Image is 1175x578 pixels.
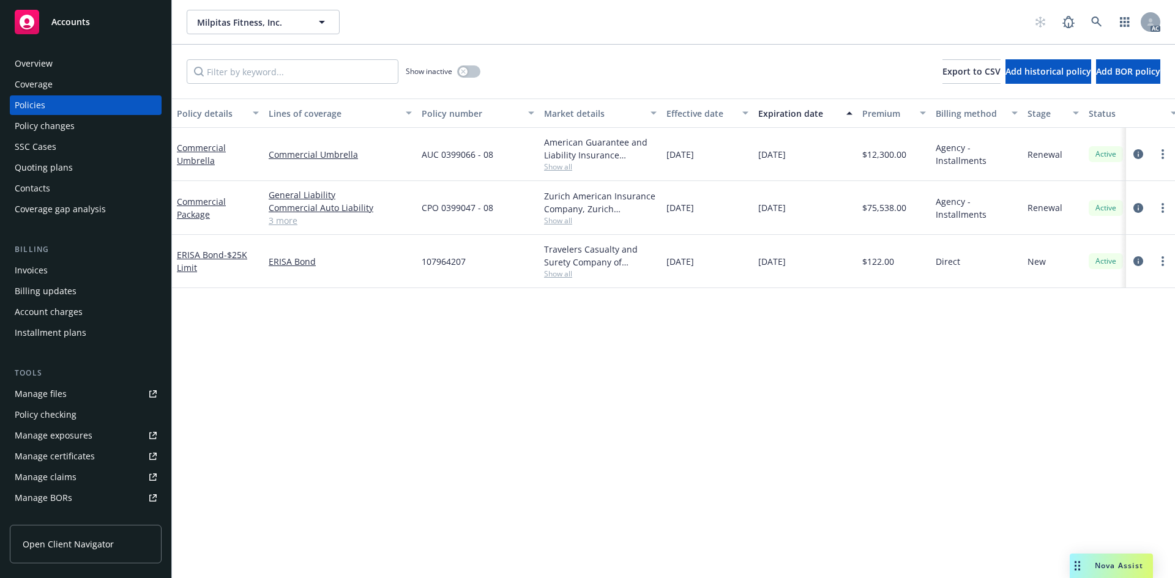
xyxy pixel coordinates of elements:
[1113,10,1137,34] a: Switch app
[544,243,657,269] div: Travelers Casualty and Surety Company of America, Travelers Insurance
[862,107,912,120] div: Premium
[172,98,264,128] button: Policy details
[15,261,48,280] div: Invoices
[10,95,162,115] a: Policies
[422,107,521,120] div: Policy number
[942,65,1001,77] span: Export to CSV
[1096,59,1160,84] button: Add BOR policy
[10,426,162,445] span: Manage exposures
[1056,10,1081,34] a: Report a Bug
[857,98,931,128] button: Premium
[1095,560,1143,571] span: Nova Assist
[544,215,657,226] span: Show all
[936,195,1018,221] span: Agency - Installments
[10,5,162,39] a: Accounts
[417,98,539,128] button: Policy number
[758,107,839,120] div: Expiration date
[51,17,90,27] span: Accounts
[10,405,162,424] a: Policy checking
[1028,10,1053,34] a: Start snowing
[422,255,466,268] span: 107964207
[10,446,162,466] a: Manage certificates
[1155,201,1170,215] a: more
[10,281,162,301] a: Billing updates
[758,255,786,268] span: [DATE]
[10,384,162,404] a: Manage files
[187,10,340,34] button: Milpitas Fitness, Inc.
[862,201,906,214] span: $75,538.00
[862,255,894,268] span: $122.00
[10,261,162,280] a: Invoices
[666,107,735,120] div: Effective date
[753,98,857,128] button: Expiration date
[10,509,162,528] a: Summary of insurance
[177,196,226,220] a: Commercial Package
[15,509,108,528] div: Summary of insurance
[544,107,643,120] div: Market details
[15,323,86,343] div: Installment plans
[1155,254,1170,269] a: more
[1094,202,1118,213] span: Active
[269,201,412,214] a: Commercial Auto Liability
[544,161,657,172] span: Show all
[1070,554,1085,578] div: Drag to move
[23,538,114,550] span: Open Client Navigator
[406,66,452,76] span: Show inactive
[1005,65,1091,77] span: Add historical policy
[177,107,245,120] div: Policy details
[269,188,412,201] a: General Liability
[15,95,45,115] div: Policies
[544,269,657,279] span: Show all
[10,488,162,508] a: Manage BORs
[1094,256,1118,267] span: Active
[1028,255,1046,268] span: New
[758,148,786,161] span: [DATE]
[15,488,72,508] div: Manage BORs
[197,16,303,29] span: Milpitas Fitness, Inc.
[10,75,162,94] a: Coverage
[862,148,906,161] span: $12,300.00
[15,137,56,157] div: SSC Cases
[264,98,417,128] button: Lines of coverage
[666,255,694,268] span: [DATE]
[177,249,247,273] a: ERISA Bond
[758,201,786,214] span: [DATE]
[1131,254,1146,269] a: circleInformation
[1094,149,1118,160] span: Active
[1070,554,1153,578] button: Nova Assist
[15,302,83,322] div: Account charges
[10,179,162,198] a: Contacts
[1005,59,1091,84] button: Add historical policy
[10,199,162,219] a: Coverage gap analysis
[1028,148,1062,161] span: Renewal
[666,148,694,161] span: [DATE]
[1131,201,1146,215] a: circleInformation
[10,302,162,322] a: Account charges
[15,446,95,466] div: Manage certificates
[177,142,226,166] a: Commercial Umbrella
[15,158,73,177] div: Quoting plans
[10,137,162,157] a: SSC Cases
[15,467,76,487] div: Manage claims
[1131,147,1146,161] a: circleInformation
[936,141,1018,167] span: Agency - Installments
[15,116,75,136] div: Policy changes
[10,158,162,177] a: Quoting plans
[1028,201,1062,214] span: Renewal
[15,199,106,219] div: Coverage gap analysis
[666,201,694,214] span: [DATE]
[10,367,162,379] div: Tools
[269,148,412,161] a: Commercial Umbrella
[10,116,162,136] a: Policy changes
[15,75,53,94] div: Coverage
[10,243,162,256] div: Billing
[1028,107,1065,120] div: Stage
[1023,98,1084,128] button: Stage
[1089,107,1163,120] div: Status
[936,107,1004,120] div: Billing method
[422,201,493,214] span: CPO 0399047 - 08
[10,467,162,487] a: Manage claims
[544,136,657,161] div: American Guarantee and Liability Insurance Company, Zurich Insurance Group
[1155,147,1170,161] a: more
[942,59,1001,84] button: Export to CSV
